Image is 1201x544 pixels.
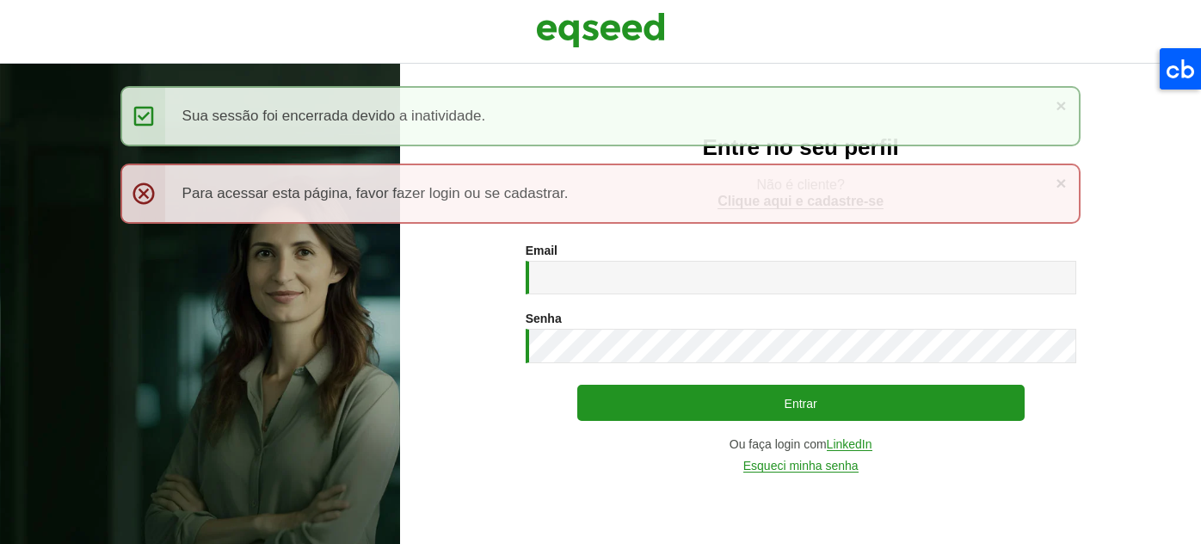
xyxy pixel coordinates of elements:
[1056,174,1066,192] a: ×
[120,164,1081,224] div: Para acessar esta página, favor fazer login ou se cadastrar.
[526,438,1076,451] div: Ou faça login com
[827,438,872,451] a: LinkedIn
[577,385,1025,421] button: Entrar
[526,244,557,257] label: Email
[120,86,1081,146] div: Sua sessão foi encerrada devido a inatividade.
[1056,96,1066,114] a: ×
[536,9,665,52] img: EqSeed Logo
[526,312,562,325] label: Senha
[743,460,859,473] a: Esqueci minha senha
